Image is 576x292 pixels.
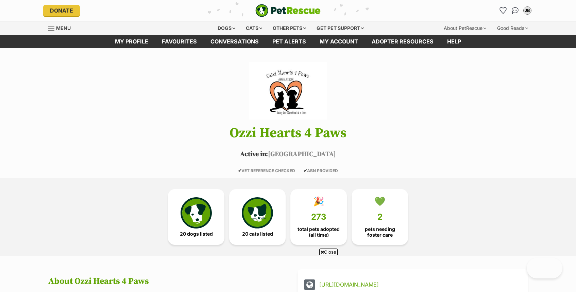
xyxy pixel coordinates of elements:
a: 💚 2 pets needing foster care [352,189,408,245]
div: JB [524,7,531,14]
a: 20 cats listed [229,189,286,245]
a: Help [440,35,468,48]
div: Other pets [268,21,311,35]
a: Menu [48,21,75,34]
icon: ✔ [238,168,241,173]
button: My account [522,5,533,16]
span: VET REFERENCE CHECKED [238,168,295,173]
span: Menu [56,25,71,31]
p: [GEOGRAPHIC_DATA] [38,149,538,160]
span: 2 [377,212,383,222]
a: 🎉 273 total pets adopted (all time) [290,189,347,245]
img: Ozzi Hearts 4 Paws [249,62,327,120]
a: Favourites [497,5,508,16]
div: Dogs [213,21,240,35]
img: cat-icon-068c71abf8fe30c970a85cd354bc8e23425d12f6e8612795f06af48be43a487a.svg [242,197,273,229]
span: 20 cats listed [242,231,273,237]
span: Active in: [240,150,268,159]
a: [URL][DOMAIN_NAME] [319,281,518,288]
img: petrescue-icon-eee76f85a60ef55c4a1927667547b313a7c0e82042636edf73dce9c88f694885.svg [181,197,212,229]
a: Favourites [155,35,204,48]
div: 🎉 [313,196,324,206]
span: ABN PROVIDED [304,168,338,173]
a: Pet alerts [266,35,313,48]
span: 20 dogs listed [180,231,213,237]
a: My profile [108,35,155,48]
iframe: Advertisement [164,258,412,289]
a: 20 dogs listed [168,189,224,245]
span: total pets adopted (all time) [296,226,341,237]
div: Good Reads [492,21,533,35]
a: My account [313,35,365,48]
h1: Ozzi Hearts 4 Paws [38,126,538,141]
a: conversations [204,35,266,48]
img: chat-41dd97257d64d25036548639549fe6c8038ab92f7586957e7f3b1b290dea8141.svg [512,7,519,14]
a: PetRescue [255,4,321,17]
a: Conversations [510,5,521,16]
a: Adopter resources [365,35,440,48]
iframe: Help Scout Beacon - Open [527,258,562,278]
h2: About Ozzi Hearts 4 Paws [48,276,278,287]
div: About PetRescue [439,21,491,35]
div: Cats [241,21,267,35]
div: 💚 [374,196,385,206]
icon: ✔ [304,168,307,173]
div: Get pet support [312,21,369,35]
img: logo-e224e6f780fb5917bec1dbf3a21bbac754714ae5b6737aabdf751b685950b380.svg [255,4,321,17]
span: 273 [311,212,326,222]
a: Donate [43,5,80,16]
span: pets needing foster care [357,226,402,237]
ul: Account quick links [497,5,533,16]
span: Close [319,249,338,255]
